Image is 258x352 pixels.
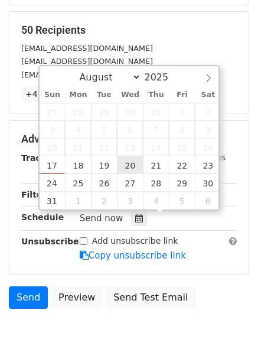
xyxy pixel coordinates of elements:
span: Mon [65,91,91,99]
span: August 14, 2025 [143,138,169,156]
span: Wed [117,91,143,99]
span: Sun [40,91,66,99]
span: Send now [80,213,123,224]
span: August 18, 2025 [65,156,91,174]
span: August 4, 2025 [65,121,91,138]
span: July 27, 2025 [40,103,66,121]
strong: Filters [21,190,51,199]
span: August 10, 2025 [40,138,66,156]
a: +47 more [21,87,71,102]
span: August 27, 2025 [117,174,143,192]
span: August 2, 2025 [195,103,221,121]
span: August 21, 2025 [143,156,169,174]
span: August 12, 2025 [91,138,117,156]
span: August 24, 2025 [40,174,66,192]
span: September 1, 2025 [65,192,91,209]
span: August 25, 2025 [65,174,91,192]
small: [EMAIL_ADDRESS][DOMAIN_NAME] [21,57,153,66]
span: August 15, 2025 [169,138,195,156]
iframe: Chat Widget [199,295,258,352]
span: July 31, 2025 [143,103,169,121]
span: August 6, 2025 [117,121,143,138]
a: Send Test Email [106,286,195,309]
span: August 22, 2025 [169,156,195,174]
span: August 11, 2025 [65,138,91,156]
a: Copy unsubscribe link [80,250,186,261]
span: September 4, 2025 [143,192,169,209]
span: Thu [143,91,169,99]
h5: Advanced [21,133,237,146]
strong: Unsubscribe [21,237,79,246]
span: August 30, 2025 [195,174,221,192]
span: September 3, 2025 [117,192,143,209]
strong: Tracking [21,153,61,163]
input: Year [141,72,184,83]
span: Tue [91,91,117,99]
span: August 5, 2025 [91,121,117,138]
span: August 28, 2025 [143,174,169,192]
h5: 50 Recipients [21,24,237,37]
span: August 29, 2025 [169,174,195,192]
span: August 3, 2025 [40,121,66,138]
span: August 13, 2025 [117,138,143,156]
span: August 16, 2025 [195,138,221,156]
span: August 17, 2025 [40,156,66,174]
span: Fri [169,91,195,99]
span: September 6, 2025 [195,192,221,209]
span: August 23, 2025 [195,156,221,174]
span: August 20, 2025 [117,156,143,174]
label: Add unsubscribe link [92,235,178,247]
small: [EMAIL_ADDRESS][DOMAIN_NAME] [21,70,153,79]
span: July 28, 2025 [65,103,91,121]
span: August 7, 2025 [143,121,169,138]
a: Send [9,286,48,309]
span: July 29, 2025 [91,103,117,121]
span: August 8, 2025 [169,121,195,138]
span: August 26, 2025 [91,174,117,192]
span: July 30, 2025 [117,103,143,121]
span: September 2, 2025 [91,192,117,209]
span: September 5, 2025 [169,192,195,209]
span: August 9, 2025 [195,121,221,138]
span: Sat [195,91,221,99]
span: August 19, 2025 [91,156,117,174]
a: Preview [51,286,103,309]
span: August 1, 2025 [169,103,195,121]
span: August 31, 2025 [40,192,66,209]
strong: Schedule [21,212,64,222]
small: [EMAIL_ADDRESS][DOMAIN_NAME] [21,44,153,53]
